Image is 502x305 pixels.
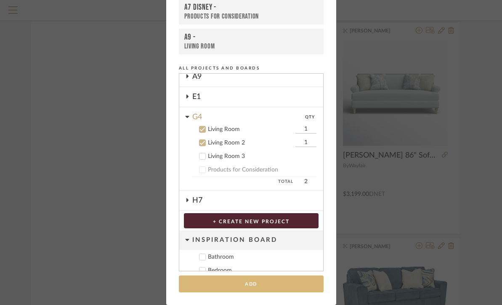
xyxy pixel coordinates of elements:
[192,230,323,250] div: Inspiration Board
[208,254,316,261] div: Bathroom
[208,267,316,274] div: Bedroom
[184,3,318,12] div: A7 Disney -
[305,107,315,122] div: QTY
[295,125,316,134] input: Living Room
[184,42,318,51] div: Living Room
[184,213,319,228] button: + CREATE NEW PROJECT
[208,153,316,160] div: Living Room 3
[208,126,293,133] div: Living Room
[184,32,318,42] div: A9 -
[192,107,305,122] div: G4
[295,177,316,187] span: 2
[295,139,316,147] input: Living Room 2
[184,12,318,21] div: Products for Consideration
[179,64,324,72] div: All Projects and Boards
[208,166,316,174] div: Products for Consideration
[192,87,323,107] div: E1
[192,67,323,86] div: A9
[179,276,324,293] button: Add
[208,139,293,147] div: Living Room 2
[192,191,323,210] div: H7
[192,177,293,187] span: Total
